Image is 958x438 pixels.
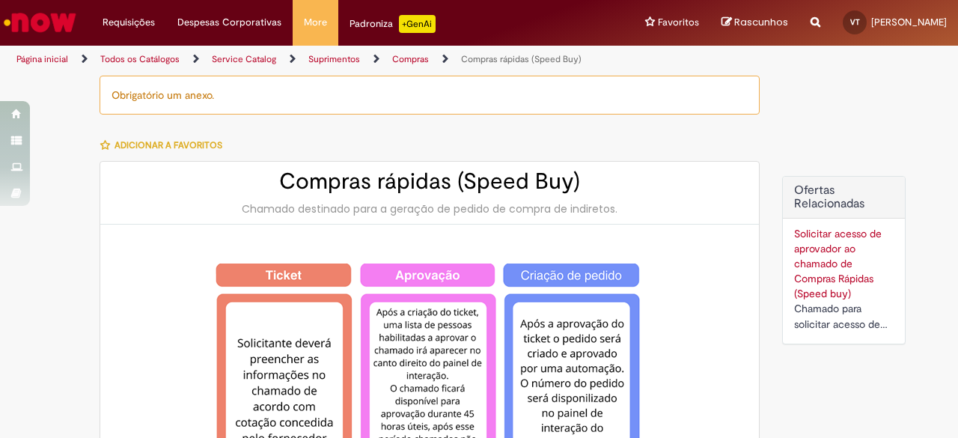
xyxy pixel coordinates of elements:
[1,7,79,37] img: ServiceNow
[100,130,231,161] button: Adicionar a Favoritos
[658,15,699,30] span: Favoritos
[308,53,360,65] a: Suprimentos
[115,169,744,194] h2: Compras rápidas (Speed Buy)
[100,76,760,115] div: Obrigatório um anexo.
[782,176,906,344] div: Ofertas Relacionadas
[11,46,627,73] ul: Trilhas de página
[871,16,947,28] span: [PERSON_NAME]
[850,17,860,27] span: VT
[100,53,180,65] a: Todos os Catálogos
[103,15,155,30] span: Requisições
[794,184,894,210] h2: Ofertas Relacionadas
[115,139,222,151] span: Adicionar a Favoritos
[721,16,788,30] a: Rascunhos
[794,301,894,332] div: Chamado para solicitar acesso de aprovador ao ticket de Speed buy
[212,53,276,65] a: Service Catalog
[461,53,582,65] a: Compras rápidas (Speed Buy)
[794,227,882,300] a: Solicitar acesso de aprovador ao chamado de Compras Rápidas (Speed buy)
[350,15,436,33] div: Padroniza
[115,201,744,216] div: Chamado destinado para a geração de pedido de compra de indiretos.
[177,15,281,30] span: Despesas Corporativas
[734,15,788,29] span: Rascunhos
[304,15,327,30] span: More
[16,53,68,65] a: Página inicial
[399,15,436,33] p: +GenAi
[392,53,429,65] a: Compras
